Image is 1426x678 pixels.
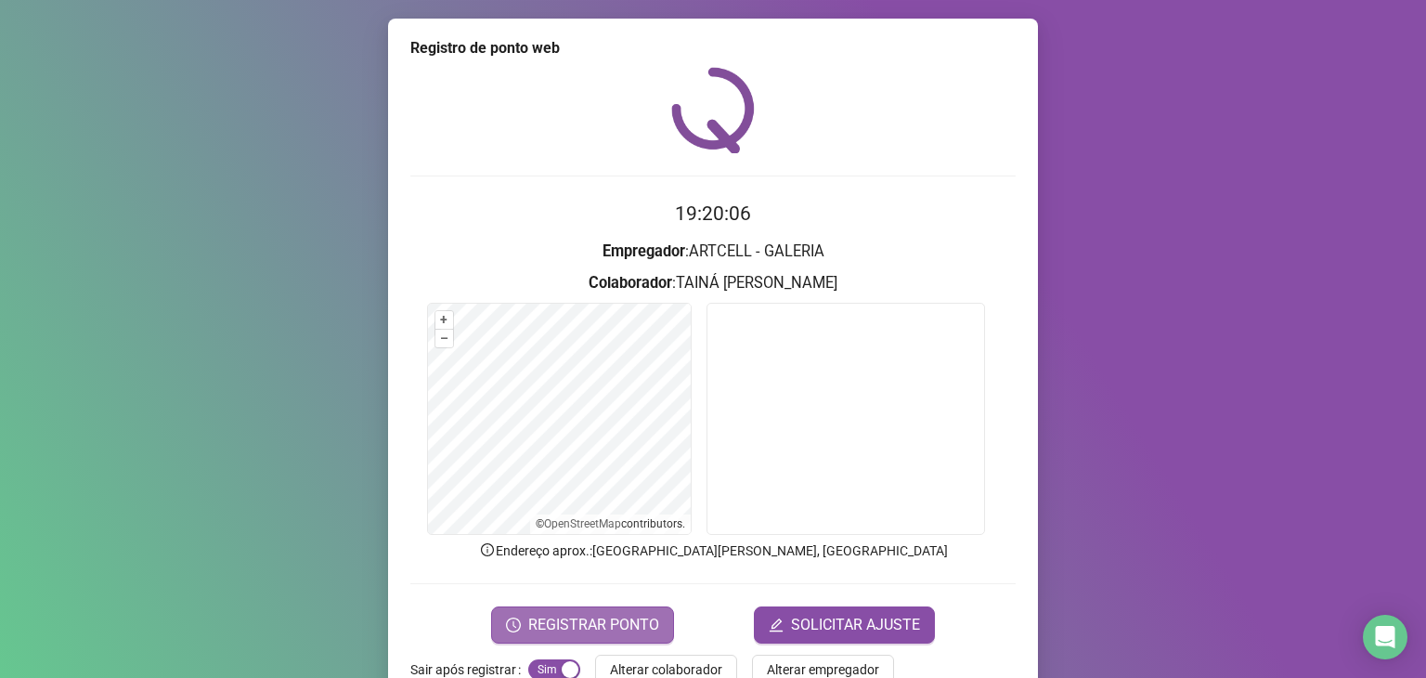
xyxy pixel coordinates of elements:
button: editSOLICITAR AJUSTE [754,606,935,644]
button: + [435,311,453,329]
span: edit [769,618,784,632]
h3: : TAINÁ [PERSON_NAME] [410,271,1016,295]
span: REGISTRAR PONTO [528,614,659,636]
div: Registro de ponto web [410,37,1016,59]
h3: : ARTCELL - GALERIA [410,240,1016,264]
strong: Colaborador [589,274,672,292]
div: Open Intercom Messenger [1363,615,1407,659]
button: REGISTRAR PONTO [491,606,674,644]
button: – [435,330,453,347]
span: info-circle [479,541,496,558]
img: QRPoint [671,67,755,153]
a: OpenStreetMap [544,517,621,530]
span: SOLICITAR AJUSTE [791,614,920,636]
time: 19:20:06 [675,202,751,225]
span: clock-circle [506,618,521,632]
p: Endereço aprox. : [GEOGRAPHIC_DATA][PERSON_NAME], [GEOGRAPHIC_DATA] [410,541,1016,561]
strong: Empregador [603,242,685,260]
li: © contributors. [536,517,685,530]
